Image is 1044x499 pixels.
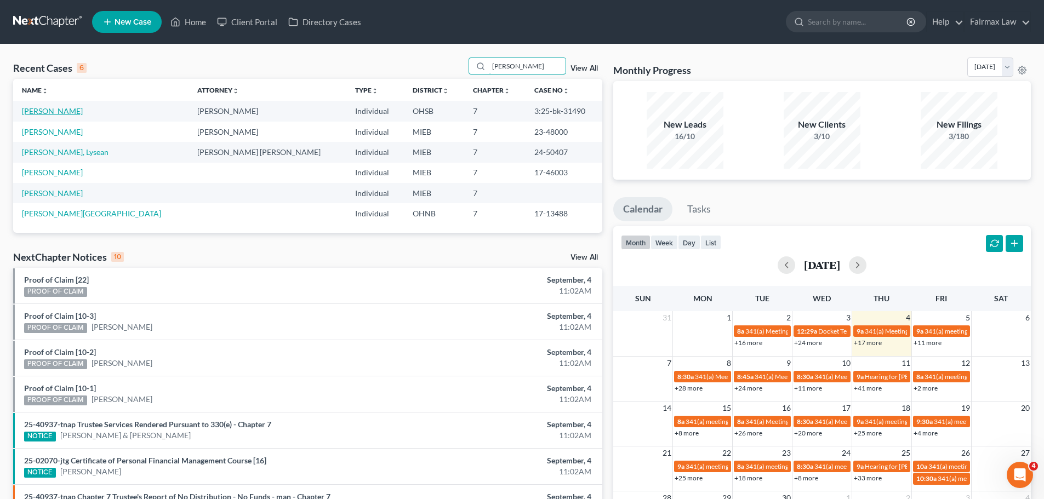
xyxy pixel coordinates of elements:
[404,142,464,162] td: MIEB
[355,86,378,94] a: Typeunfold_more
[24,275,89,284] a: Proof of Claim [22]
[784,118,860,131] div: New Clients
[24,456,266,465] a: 25-02070-jtg Certificate of Personal Financial Management Course [16]
[794,339,822,347] a: +24 more
[464,142,526,162] td: 7
[464,203,526,223] td: 7
[677,417,684,426] span: 8a
[865,417,971,426] span: 341(a) meeting for [PERSON_NAME]
[900,446,911,460] span: 25
[92,358,152,369] a: [PERSON_NAME]
[721,402,732,415] span: 15
[804,259,840,271] h2: [DATE]
[661,311,672,324] span: 31
[994,294,1008,303] span: Sat
[24,287,87,297] div: PROOF OF CLAIM
[346,122,404,142] td: Individual
[914,384,938,392] a: +2 more
[409,430,591,441] div: 11:02AM
[60,466,121,477] a: [PERSON_NAME]
[571,65,598,72] a: View All
[346,101,404,121] td: Individual
[857,417,864,426] span: 9a
[1024,311,1031,324] span: 6
[857,462,864,471] span: 9a
[60,430,191,441] a: [PERSON_NAME] & [PERSON_NAME]
[854,429,882,437] a: +25 more
[24,383,96,393] a: Proof of Claim [10-1]
[755,372,861,381] span: 341(a) Meeting for [PERSON_NAME]
[785,311,792,324] span: 2
[935,294,947,303] span: Fri
[165,12,212,32] a: Home
[813,294,831,303] span: Wed
[24,420,271,429] a: 25-40937-tnap Trustee Services Rendered Pursuant to 330(e) - Chapter 7
[675,474,703,482] a: +25 more
[24,468,56,478] div: NOTICE
[693,294,712,303] span: Mon
[818,327,916,335] span: Docket Text: for [PERSON_NAME]
[854,384,882,392] a: +41 more
[635,294,651,303] span: Sun
[22,106,83,116] a: [PERSON_NAME]
[212,12,283,32] a: Client Portal
[925,327,1030,335] span: 341(a) meeting for [PERSON_NAME]
[571,254,598,261] a: View All
[677,462,684,471] span: 9a
[934,417,1040,426] span: 341(a) meeting for [PERSON_NAME]
[404,122,464,142] td: MIEB
[808,12,908,32] input: Search by name...
[695,372,801,381] span: 341(a) Meeting for [PERSON_NAME]
[914,429,938,437] a: +4 more
[442,88,449,94] i: unfold_more
[960,357,971,370] span: 12
[675,384,703,392] a: +28 more
[734,384,762,392] a: +24 more
[737,327,744,335] span: 8a
[409,322,591,332] div: 11:02AM
[854,339,882,347] a: +17 more
[77,63,87,73] div: 6
[504,88,510,94] i: unfold_more
[464,122,526,142] td: 7
[797,462,813,471] span: 8:30a
[404,203,464,223] td: OHNB
[22,168,83,177] a: [PERSON_NAME]
[726,311,732,324] span: 1
[115,18,151,26] span: New Case
[647,118,723,131] div: New Leads
[464,183,526,203] td: 7
[927,12,963,32] a: Help
[464,163,526,183] td: 7
[965,12,1030,32] a: Fairmax Law
[928,462,1034,471] span: 341(a) meeting for [PERSON_NAME]
[1029,462,1038,471] span: 4
[794,384,822,392] a: +11 more
[409,358,591,369] div: 11:02AM
[734,339,762,347] a: +16 more
[189,101,346,121] td: [PERSON_NAME]
[111,252,124,262] div: 10
[854,474,882,482] a: +33 more
[661,402,672,415] span: 14
[925,372,1030,381] span: 341(a) meeting for [PERSON_NAME]
[647,131,723,142] div: 16/10
[409,455,591,466] div: September, 4
[916,327,923,335] span: 9a
[865,327,1007,335] span: 341(a) Meeting of Creditors for [PERSON_NAME]
[841,357,852,370] span: 10
[678,235,700,250] button: day
[921,118,997,131] div: New Filings
[613,64,691,77] h3: Monthly Progress
[197,86,239,94] a: Attorneyunfold_more
[797,372,813,381] span: 8:30a
[865,462,950,471] span: Hearing for [PERSON_NAME]
[666,357,672,370] span: 7
[737,417,744,426] span: 8a
[409,311,591,322] div: September, 4
[914,339,942,347] a: +11 more
[409,383,591,394] div: September, 4
[346,142,404,162] td: Individual
[1020,357,1031,370] span: 13
[865,372,1008,381] span: Hearing for [PERSON_NAME] & [PERSON_NAME]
